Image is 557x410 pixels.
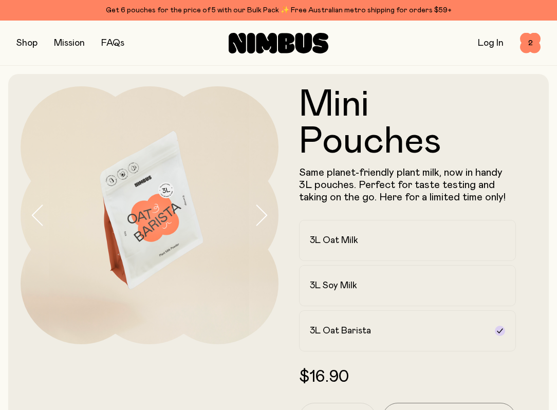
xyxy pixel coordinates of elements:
[299,86,516,160] h1: Mini Pouches
[299,369,349,385] span: $16.90
[101,39,124,48] a: FAQs
[520,33,541,53] button: 2
[16,4,541,16] div: Get 6 pouches for the price of 5 with our Bulk Pack ✨ Free Australian metro shipping for orders $59+
[478,39,504,48] a: Log In
[310,325,371,337] h2: 3L Oat Barista
[310,234,358,247] h2: 3L Oat Milk
[54,39,85,48] a: Mission
[299,166,516,203] p: Same planet-friendly plant milk, now in handy 3L pouches. Perfect for taste testing and taking on...
[310,279,357,292] h2: 3L Soy Milk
